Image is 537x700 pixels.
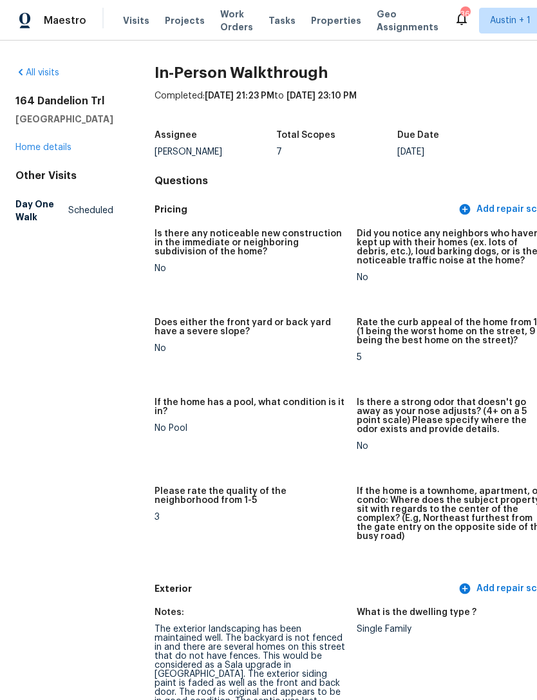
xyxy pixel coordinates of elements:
[155,264,346,273] div: No
[490,14,531,27] span: Austin + 1
[155,318,346,336] h5: Does either the front yard or back yard have a severe slope?
[155,513,346,522] div: 3
[155,582,456,596] h5: Exterior
[276,131,335,140] h5: Total Scopes
[287,91,357,100] span: [DATE] 23:10 PM
[155,203,456,216] h5: Pricing
[155,608,184,617] h5: Notes:
[397,147,519,156] div: [DATE]
[155,424,346,433] div: No Pool
[220,8,253,33] span: Work Orders
[268,16,296,25] span: Tasks
[460,8,469,21] div: 36
[155,229,346,256] h5: Is there any noticeable new construction in the immediate or neighboring subdivision of the home?
[165,14,205,27] span: Projects
[15,68,59,77] a: All visits
[44,14,86,27] span: Maestro
[15,169,113,182] div: Other Visits
[155,398,346,416] h5: If the home has a pool, what condition is it in?
[15,143,71,152] a: Home details
[155,147,276,156] div: [PERSON_NAME]
[68,204,113,217] span: Scheduled
[205,91,274,100] span: [DATE] 21:23 PM
[123,14,149,27] span: Visits
[155,131,197,140] h5: Assignee
[155,487,346,505] h5: Please rate the quality of the neighborhood from 1-5
[357,608,476,617] h5: What is the dwelling type ?
[397,131,439,140] h5: Due Date
[15,193,113,229] a: Day One WalkScheduled
[377,8,438,33] span: Geo Assignments
[276,147,398,156] div: 7
[15,198,68,223] h5: Day One Walk
[15,113,113,126] h5: [GEOGRAPHIC_DATA]
[155,344,346,353] div: No
[15,95,113,108] h2: 164 Dandelion Trl
[311,14,361,27] span: Properties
